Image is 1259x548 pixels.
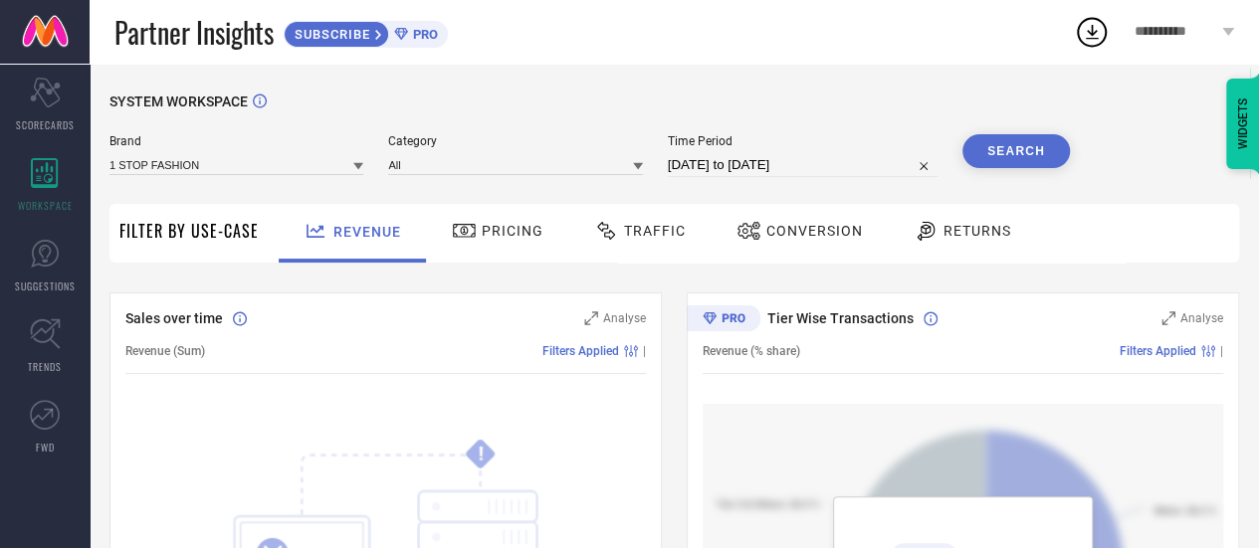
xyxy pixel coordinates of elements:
svg: Zoom [584,311,598,325]
span: SYSTEM WORKSPACE [109,93,248,109]
span: Pricing [482,223,543,239]
span: Partner Insights [114,12,274,53]
span: Time Period [668,134,938,148]
span: Analyse [603,311,646,325]
span: | [1220,344,1223,358]
span: TRENDS [28,359,62,374]
span: Traffic [624,223,686,239]
span: Revenue (% share) [703,344,800,358]
span: Category [388,134,642,148]
span: WORKSPACE [18,198,73,213]
span: Analyse [1180,311,1223,325]
span: Filters Applied [1120,344,1196,358]
span: SUGGESTIONS [15,278,76,293]
span: Brand [109,134,363,148]
input: Select time period [668,153,938,177]
span: | [643,344,646,358]
button: Search [962,134,1070,168]
span: Tier Wise Transactions [767,310,914,326]
span: FWD [36,440,55,455]
span: SCORECARDS [16,117,75,132]
span: Filters Applied [542,344,619,358]
div: Premium [687,305,760,335]
span: Sales over time [125,310,223,326]
span: SUBSCRIBE [285,27,375,42]
span: PRO [408,27,438,42]
tspan: ! [478,443,483,465]
span: Filter By Use-Case [119,219,259,243]
span: Conversion [766,223,863,239]
span: Revenue [333,224,401,240]
a: SUBSCRIBEPRO [284,16,448,48]
svg: Zoom [1161,311,1175,325]
div: Open download list [1074,14,1110,50]
span: Returns [944,223,1011,239]
span: Revenue (Sum) [125,344,205,358]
